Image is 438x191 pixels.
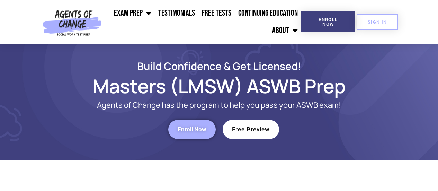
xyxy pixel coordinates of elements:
[110,5,155,22] a: Exam Prep
[178,127,206,132] span: Enroll Now
[312,17,344,26] span: Enroll Now
[232,127,270,132] span: Free Preview
[235,5,301,22] a: Continuing Education
[50,101,389,110] p: Agents of Change has the program to help you pass your ASWB exam!
[168,120,216,139] a: Enroll Now
[22,61,417,71] h2: Build Confidence & Get Licensed!
[155,5,198,22] a: Testimonials
[269,22,301,39] a: About
[357,14,398,30] a: SIGN IN
[223,120,279,139] a: Free Preview
[198,5,235,22] a: Free Tests
[104,5,301,39] nav: Menu
[368,20,387,24] span: SIGN IN
[22,78,417,94] h1: Masters (LMSW) ASWB Prep
[301,11,355,32] a: Enroll Now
